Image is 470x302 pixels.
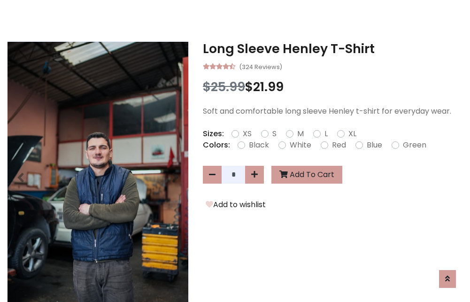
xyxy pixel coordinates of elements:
[203,78,245,95] span: $25.99
[203,79,463,94] h3: $
[403,139,426,151] label: Green
[290,139,311,151] label: White
[367,139,382,151] label: Blue
[203,139,230,151] p: Colors:
[243,128,252,139] label: XS
[203,106,463,117] p: Soft and comfortable long sleeve Henley t-shirt for everyday wear.
[249,139,269,151] label: Black
[272,128,277,139] label: S
[253,78,284,95] span: 21.99
[297,128,304,139] label: M
[203,199,269,211] button: Add to wishlist
[348,128,356,139] label: XL
[203,128,224,139] p: Sizes:
[239,61,282,72] small: (324 Reviews)
[271,166,342,184] button: Add To Cart
[324,128,328,139] label: L
[203,41,463,56] h3: Long Sleeve Henley T-Shirt
[332,139,346,151] label: Red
